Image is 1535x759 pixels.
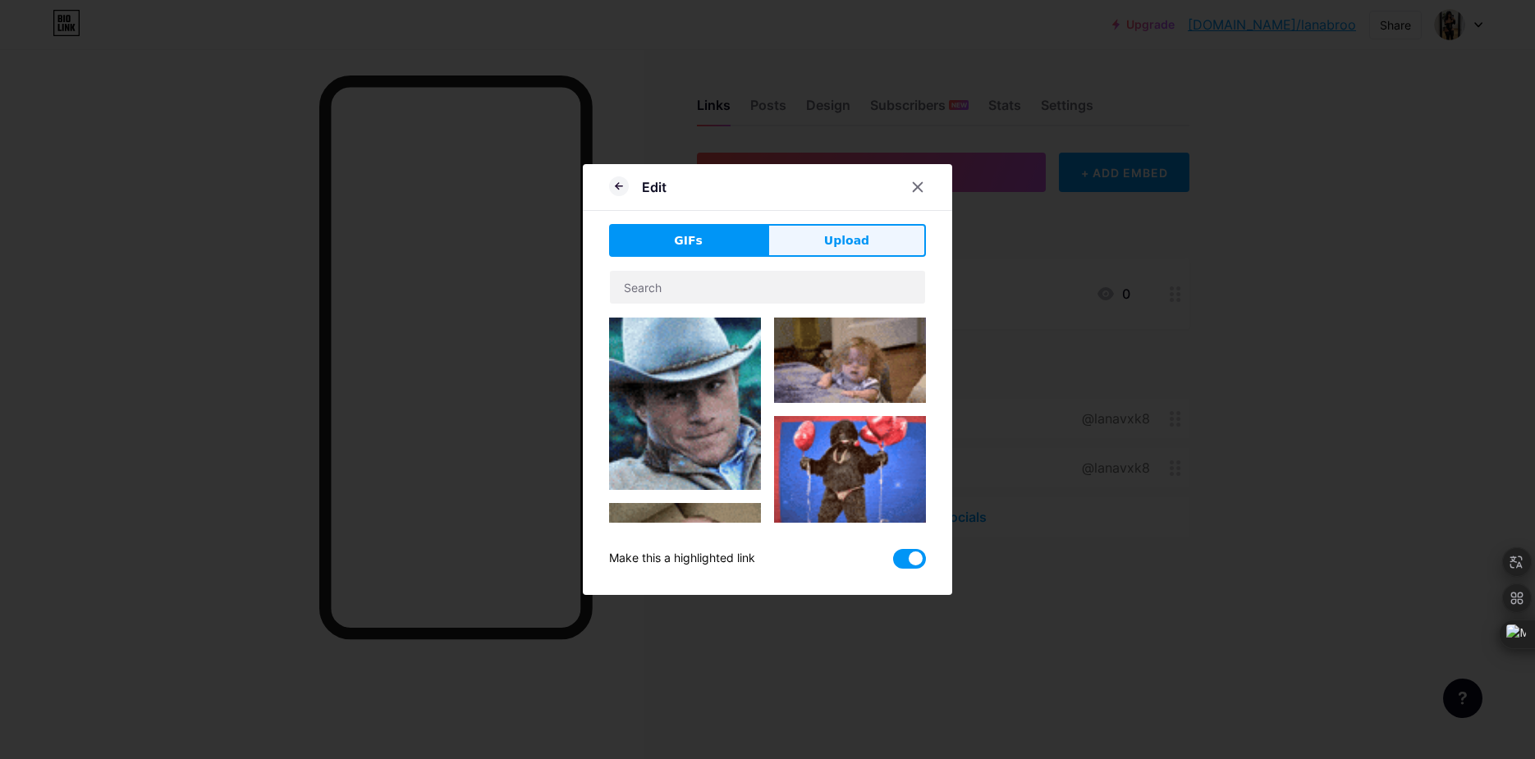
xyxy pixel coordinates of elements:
button: GIFs [609,224,767,257]
img: Gihpy [609,318,761,490]
span: Upload [824,232,869,249]
img: Gihpy [609,503,761,619]
button: Upload [767,224,926,257]
img: Gihpy [774,416,926,532]
div: Edit [642,177,667,197]
div: Make this a highlighted link [609,549,755,569]
span: GIFs [674,232,703,249]
img: Gihpy [774,318,926,403]
input: Search [610,271,925,304]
